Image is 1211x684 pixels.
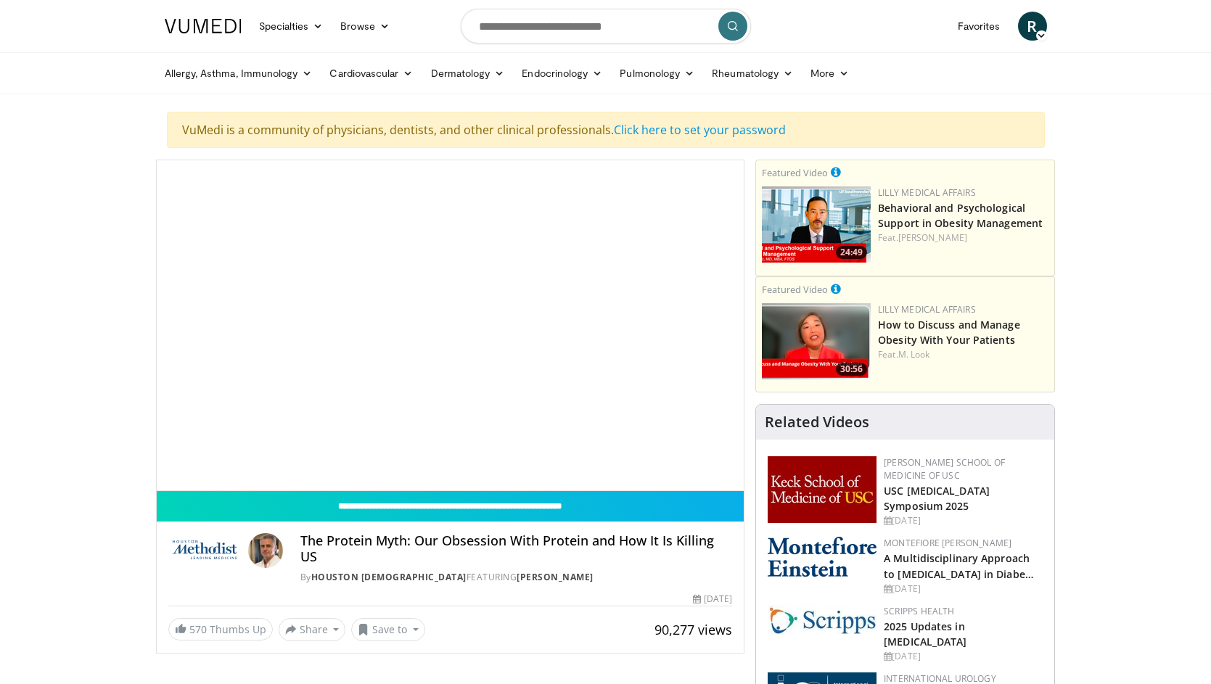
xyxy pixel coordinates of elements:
a: [PERSON_NAME] [898,231,967,244]
div: [DATE] [693,593,732,606]
a: More [802,59,858,88]
a: Montefiore [PERSON_NAME] [884,537,1011,549]
h4: Related Videos [765,413,869,431]
button: Save to [351,618,425,641]
img: VuMedi Logo [165,19,242,33]
a: Rheumatology [703,59,802,88]
small: Featured Video [762,283,828,296]
video-js: Video Player [157,160,744,491]
button: Share [279,618,346,641]
a: Browse [332,12,398,41]
small: Featured Video [762,166,828,179]
a: Lilly Medical Affairs [878,303,976,316]
span: 24:49 [836,246,867,259]
h4: The Protein Myth: Our Obsession With Protein and How It Is Killing US [300,533,733,564]
a: 570 Thumbs Up [168,618,273,640]
a: Dermatology [422,59,514,88]
a: [PERSON_NAME] School of Medicine of USC [884,456,1005,482]
a: Endocrinology [513,59,611,88]
a: Behavioral and Psychological Support in Obesity Management [878,201,1043,230]
span: 90,277 views [654,621,732,638]
a: Favorites [949,12,1009,41]
img: c98a6a29-1ea0-4bd5-8cf5-4d1e188984a7.png.150x105_q85_crop-smart_upscale.png [762,303,871,379]
div: [DATE] [884,582,1043,596]
img: c9f2b0b7-b02a-4276-a72a-b0cbb4230bc1.jpg.150x105_q85_autocrop_double_scale_upscale_version-0.2.jpg [768,605,877,635]
img: Avatar [248,533,283,568]
div: [DATE] [884,650,1043,663]
a: 24:49 [762,186,871,263]
a: Cardiovascular [321,59,422,88]
a: Allergy, Asthma, Immunology [156,59,321,88]
div: By FEATURING [300,571,733,584]
a: 2025 Updates in [MEDICAL_DATA] [884,619,966,648]
div: [DATE] [884,514,1043,527]
a: Scripps Health [884,605,954,617]
div: Feat. [878,348,1048,361]
a: Houston [DEMOGRAPHIC_DATA] [311,571,467,583]
a: R [1018,12,1047,41]
a: Pulmonology [611,59,703,88]
a: Lilly Medical Affairs [878,186,976,199]
div: Feat. [878,231,1048,244]
a: A Multidisciplinary Approach to [MEDICAL_DATA] in Diabe… [884,551,1034,580]
a: M. Look [898,348,930,360]
a: How to Discuss and Manage Obesity With Your Patients [878,318,1020,347]
a: USC [MEDICAL_DATA] Symposium 2025 [884,484,990,513]
img: ba3304f6-7838-4e41-9c0f-2e31ebde6754.png.150x105_q85_crop-smart_upscale.png [762,186,871,263]
div: VuMedi is a community of physicians, dentists, and other clinical professionals. [167,112,1045,148]
input: Search topics, interventions [461,9,751,44]
img: b0142b4c-93a1-4b58-8f91-5265c282693c.png.150x105_q85_autocrop_double_scale_upscale_version-0.2.png [768,537,877,577]
span: 30:56 [836,363,867,376]
img: Houston Methodist [168,533,242,568]
a: [PERSON_NAME] [517,571,594,583]
span: 570 [189,622,207,636]
img: 7b941f1f-d101-407a-8bfa-07bd47db01ba.png.150x105_q85_autocrop_double_scale_upscale_version-0.2.jpg [768,456,877,523]
a: 30:56 [762,303,871,379]
a: Click here to set your password [614,122,786,138]
a: Specialties [250,12,332,41]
